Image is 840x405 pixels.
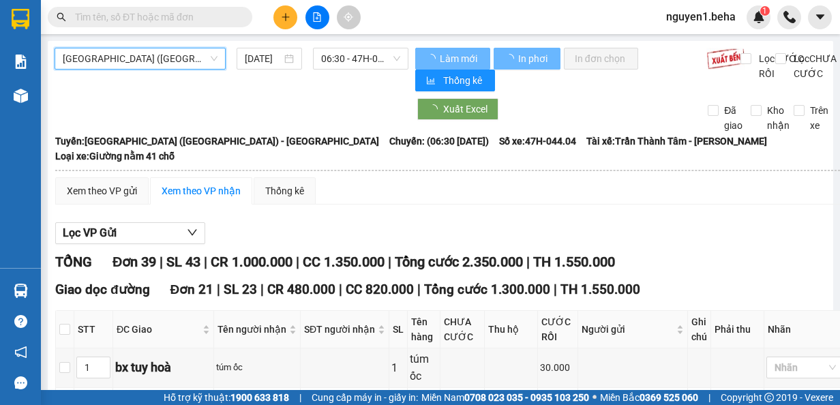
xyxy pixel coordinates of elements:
[14,284,28,298] img: warehouse-icon
[417,282,421,297] span: |
[166,254,200,270] span: SL 43
[160,254,163,270] span: |
[55,282,150,297] span: Giao dọc đường
[753,51,806,81] span: Lọc CƯỚC RỒI
[170,282,214,297] span: Đơn 21
[389,311,408,348] th: SL
[494,48,560,70] button: In phơi
[592,395,597,400] span: ⚪️
[808,5,832,29] button: caret-down
[14,346,27,359] span: notification
[554,282,557,297] span: |
[211,254,292,270] span: CR 1.000.000
[711,311,764,348] th: Phải thu
[417,98,498,120] button: Xuất Excel
[762,103,795,133] span: Kho nhận
[760,6,770,16] sup: 1
[214,348,301,387] td: túm ốc
[426,54,438,63] span: loading
[764,393,774,402] span: copyright
[600,390,698,405] span: Miền Bắc
[164,390,289,405] span: Hỗ trợ kỹ thuật:
[187,227,198,238] span: down
[443,102,487,117] span: Xuất Excel
[655,8,747,25] span: nguyen1.beha
[14,315,27,328] span: question-circle
[424,282,550,297] span: Tổng cước 1.300.000
[216,361,298,374] div: túm ốc
[55,222,205,244] button: Lọc VP Gửi
[265,183,304,198] div: Thống kê
[540,360,575,375] div: 30.000
[443,73,484,88] span: Thống kê
[518,51,550,66] span: In phơi
[296,254,299,270] span: |
[305,5,329,29] button: file-add
[217,282,220,297] span: |
[505,54,516,63] span: loading
[74,311,113,348] th: STT
[428,104,443,114] span: loading
[762,6,767,16] span: 1
[204,254,207,270] span: |
[706,48,745,70] img: 9k=
[440,311,485,348] th: CHƯA CƯỚC
[245,51,281,66] input: 14/08/2025
[344,12,353,22] span: aim
[299,390,301,405] span: |
[586,134,767,149] span: Tài xế: Trần Thành Tâm - [PERSON_NAME]
[273,5,297,29] button: plus
[564,48,638,70] button: In đơn chọn
[421,390,589,405] span: Miền Nam
[426,76,438,87] span: bar-chart
[783,11,796,23] img: phone-icon
[415,48,490,70] button: Làm mới
[805,103,834,133] span: Trên xe
[217,322,286,337] span: Tên người nhận
[303,254,385,270] span: CC 1.350.000
[224,282,257,297] span: SL 23
[312,390,418,405] span: Cung cấp máy in - giấy in:
[753,11,765,23] img: icon-new-feature
[499,134,576,149] span: Số xe: 47H-044.04
[346,282,414,297] span: CC 820.000
[55,136,379,147] b: Tuyến: [GEOGRAPHIC_DATA] ([GEOGRAPHIC_DATA]) - [GEOGRAPHIC_DATA]
[267,282,335,297] span: CR 480.000
[312,12,322,22] span: file-add
[67,183,137,198] div: Xem theo VP gửi
[814,11,826,23] span: caret-down
[408,311,440,348] th: Tên hàng
[688,311,711,348] th: Ghi chú
[14,376,27,389] span: message
[75,10,236,25] input: Tìm tên, số ĐT hoặc mã đơn
[63,224,117,241] span: Lọc VP Gửi
[440,51,479,66] span: Làm mới
[162,183,241,198] div: Xem theo VP nhận
[708,390,710,405] span: |
[63,48,217,69] span: Phú Yên (SC) - Đắk Lắk
[117,322,200,337] span: ĐC Giao
[389,134,489,149] span: Chuyến: (06:30 [DATE])
[14,89,28,103] img: warehouse-icon
[112,254,156,270] span: Đơn 39
[533,254,615,270] span: TH 1.550.000
[260,282,264,297] span: |
[538,311,578,348] th: CƯỚC RỒI
[14,55,28,69] img: solution-icon
[485,311,538,348] th: Thu hộ
[719,103,748,133] span: Đã giao
[230,392,289,403] strong: 1900 633 818
[415,70,495,91] button: bar-chartThống kê
[339,282,342,297] span: |
[582,322,674,337] span: Người gửi
[55,149,175,164] span: Loại xe: Giường nằm 41 chỗ
[788,51,839,81] span: Lọc CHƯA CƯỚC
[321,48,400,69] span: 06:30 - 47H-044.04
[388,254,391,270] span: |
[337,5,361,29] button: aim
[281,12,290,22] span: plus
[12,9,29,29] img: logo-vxr
[304,322,375,337] span: SĐT người nhận
[526,254,530,270] span: |
[640,392,698,403] strong: 0369 525 060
